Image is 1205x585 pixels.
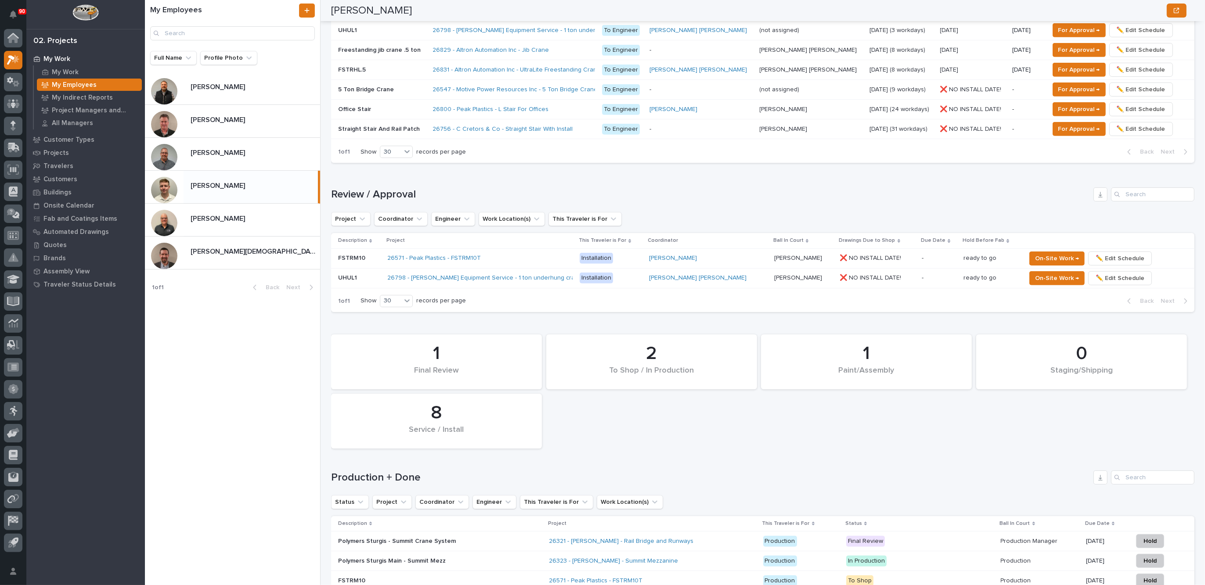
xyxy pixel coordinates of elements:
[331,40,1194,60] tr: Freestanding jib crane .5 tonFreestanding jib crane .5 ton 26829 - Altron Automation Inc - Jib Cr...
[331,188,1090,201] h1: Review / Approval
[1053,122,1106,136] button: For Approval →
[361,148,376,156] p: Show
[361,297,376,305] p: Show
[346,343,527,365] div: 1
[561,366,742,384] div: To Shop / In Production
[338,45,422,54] p: Freestanding jib crane .5 ton
[1053,83,1106,97] button: For Approval →
[940,84,1003,93] p: ❌ NO INSTALL DATE!
[1109,23,1173,37] button: ✏️ Edit Schedule
[338,577,492,585] p: FSTRM10
[1120,297,1157,305] button: Back
[43,241,67,249] p: Quotes
[602,45,640,56] div: To Engineer
[52,94,113,102] p: My Indirect Reports
[43,228,109,236] p: Automated Drawings
[26,52,145,65] a: My Work
[150,51,197,65] button: Full Name
[1012,106,1042,113] p: -
[331,212,371,226] button: Project
[774,253,824,262] p: [PERSON_NAME]
[72,4,98,21] img: Workspace Logo
[433,106,548,113] a: 26800 - Peak Plastics - L Stair For Offices
[331,100,1194,119] tr: Office StairOffice Stair 26800 - Peak Plastics - L Stair For Offices To Engineer[PERSON_NAME] [PE...
[963,273,998,282] p: ready to go
[762,519,810,528] p: This Traveler is For
[1085,519,1110,528] p: Due Date
[331,80,1194,100] tr: 5 Ton Bridge Crane5 Ton Bridge Crane 26547 - Motive Power Resources Inc - 5 Ton Bridge Crane To E...
[191,213,247,223] p: [PERSON_NAME]
[602,124,640,135] div: To Engineer
[760,65,859,74] p: [PERSON_NAME] [PERSON_NAME]
[548,212,622,226] button: This Traveler is For
[150,26,315,40] div: Search
[386,236,405,245] p: Project
[602,25,640,36] div: To Engineer
[776,366,957,384] div: Paint/Assembly
[869,65,927,74] p: [DATE] (8 workdays)
[1088,271,1152,285] button: ✏️ Edit Schedule
[34,79,145,91] a: My Employees
[191,180,247,190] p: [PERSON_NAME]
[43,136,94,144] p: Customer Types
[649,47,753,54] p: -
[145,204,320,237] a: [PERSON_NAME][PERSON_NAME]
[338,84,396,93] p: 5 Ton Bridge Crane
[1035,273,1079,284] span: On-Site Work →
[338,124,422,133] p: Straight Stair And Rail Patch
[760,84,801,93] p: (not assigned)
[26,172,145,186] a: Customers
[1053,63,1106,77] button: For Approval →
[1111,470,1194,485] div: Search
[338,519,367,528] p: Description
[145,72,320,105] a: [PERSON_NAME][PERSON_NAME]
[433,66,601,74] a: 26831 - Altron Automation Inc - UltraLite Freestanding Crane
[26,133,145,146] a: Customer Types
[1111,187,1194,201] input: Search
[1117,124,1165,134] span: ✏️ Edit Schedule
[1096,253,1144,264] span: ✏️ Edit Schedule
[1135,297,1154,305] span: Back
[1109,43,1173,57] button: ✏️ Edit Schedule
[597,495,663,509] button: Work Location(s)
[869,25,927,34] p: [DATE] (3 workdays)
[346,366,527,384] div: Final Review
[763,556,797,567] div: Production
[473,495,516,509] button: Engineer
[774,273,824,282] p: [PERSON_NAME]
[331,531,1194,551] tr: Polymers Sturgis - Summit Crane System26321 - [PERSON_NAME] - Rail Bridge and Runways ProductionF...
[26,238,145,251] a: Quotes
[283,284,320,291] button: Next
[331,495,369,509] button: Status
[940,124,1003,133] p: ❌ NO INSTALL DATE!
[1029,271,1085,285] button: On-Site Work →
[648,236,678,245] p: Coordinator
[260,284,279,291] span: Back
[286,284,306,291] span: Next
[43,255,66,262] p: Brands
[940,65,960,74] p: [DATE]
[1109,102,1173,116] button: ✏️ Edit Schedule
[840,273,903,282] p: ❌ NO INSTALL DATE!
[1144,536,1157,546] span: Hold
[869,45,927,54] p: [DATE] (8 workdays)
[433,86,598,93] a: 26547 - Motive Power Resources Inc - 5 Ton Bridge Crane
[869,124,929,133] p: [DATE] (31 workdays)
[1096,273,1144,284] span: ✏️ Edit Schedule
[43,189,72,197] p: Buildings
[416,297,466,305] p: records per page
[649,274,747,282] a: [PERSON_NAME] [PERSON_NAME]
[26,212,145,225] a: Fab and Coatings Items
[561,343,742,365] div: 2
[26,199,145,212] a: Onsite Calendar
[760,124,809,133] p: [PERSON_NAME]
[846,556,887,567] div: In Production
[839,236,895,245] p: Drawings Due to Shop
[1161,297,1180,305] span: Next
[1000,519,1030,528] p: Ball In Court
[387,255,481,262] a: 26571 - Peak Plastics - FSTRM10T
[1157,148,1194,156] button: Next
[431,212,475,226] button: Engineer
[1058,124,1100,134] span: For Approval →
[34,104,145,116] a: Project Managers and Engineers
